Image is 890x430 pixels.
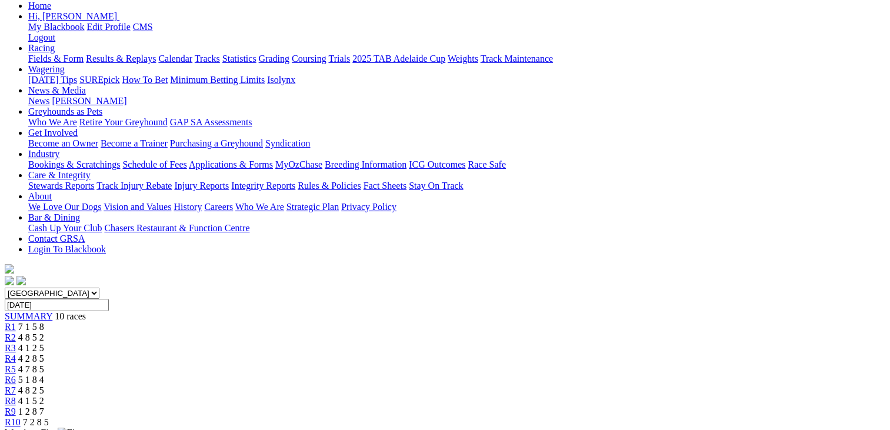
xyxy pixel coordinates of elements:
[16,276,26,285] img: twitter.svg
[341,202,396,212] a: Privacy Policy
[481,54,553,64] a: Track Maintenance
[5,264,14,274] img: logo-grsa-white.png
[28,149,59,159] a: Industry
[28,159,120,169] a: Bookings & Scratchings
[18,343,44,353] span: 4 1 2 5
[170,117,252,127] a: GAP SA Assessments
[5,276,14,285] img: facebook.svg
[18,322,44,332] span: 7 1 5 8
[28,234,85,244] a: Contact GRSA
[18,332,44,342] span: 4 8 5 2
[28,85,86,95] a: News & Media
[352,54,445,64] a: 2025 TAB Adelaide Cup
[28,117,885,128] div: Greyhounds as Pets
[409,181,463,191] a: Stay On Track
[170,75,265,85] a: Minimum Betting Limits
[133,22,153,32] a: CMS
[28,138,98,148] a: Become an Owner
[468,159,505,169] a: Race Safe
[79,75,119,85] a: SUREpick
[28,128,78,138] a: Get Involved
[5,354,16,364] a: R4
[5,311,52,321] a: SUMMARY
[5,343,16,353] span: R3
[18,364,44,374] span: 4 7 8 5
[28,191,52,201] a: About
[28,212,80,222] a: Bar & Dining
[101,138,168,148] a: Become a Trainer
[28,106,102,116] a: Greyhounds as Pets
[5,364,16,374] a: R5
[222,54,256,64] a: Statistics
[292,54,326,64] a: Coursing
[5,406,16,416] a: R9
[325,159,406,169] a: Breeding Information
[104,223,249,233] a: Chasers Restaurant & Function Centre
[265,138,310,148] a: Syndication
[28,75,77,85] a: [DATE] Tips
[275,159,322,169] a: MyOzChase
[104,202,171,212] a: Vision and Values
[286,202,339,212] a: Strategic Plan
[18,375,44,385] span: 5 1 8 4
[87,22,131,32] a: Edit Profile
[28,181,94,191] a: Stewards Reports
[448,54,478,64] a: Weights
[158,54,192,64] a: Calendar
[364,181,406,191] a: Fact Sheets
[86,54,156,64] a: Results & Replays
[5,385,16,395] a: R7
[122,75,168,85] a: How To Bet
[122,159,186,169] a: Schedule of Fees
[28,54,84,64] a: Fields & Form
[170,138,263,148] a: Purchasing a Greyhound
[5,396,16,406] a: R8
[28,244,106,254] a: Login To Blackbook
[174,202,202,212] a: History
[195,54,220,64] a: Tracks
[174,181,229,191] a: Injury Reports
[28,75,885,85] div: Wagering
[28,202,885,212] div: About
[79,117,168,127] a: Retire Your Greyhound
[28,54,885,64] div: Racing
[189,159,273,169] a: Applications & Forms
[267,75,295,85] a: Isolynx
[55,311,86,321] span: 10 races
[5,417,21,427] a: R10
[28,64,65,74] a: Wagering
[28,138,885,149] div: Get Involved
[18,385,44,395] span: 4 8 2 5
[28,1,51,11] a: Home
[5,375,16,385] a: R6
[23,417,49,427] span: 7 2 8 5
[28,22,85,32] a: My Blackbook
[96,181,172,191] a: Track Injury Rebate
[328,54,350,64] a: Trials
[28,223,885,234] div: Bar & Dining
[18,396,44,406] span: 4 1 5 2
[28,43,55,53] a: Racing
[28,32,55,42] a: Logout
[5,332,16,342] a: R2
[28,159,885,170] div: Industry
[409,159,465,169] a: ICG Outcomes
[28,96,885,106] div: News & Media
[5,322,16,332] a: R1
[18,406,44,416] span: 1 2 8 7
[298,181,361,191] a: Rules & Policies
[52,96,126,106] a: [PERSON_NAME]
[28,11,117,21] span: Hi, [PERSON_NAME]
[28,117,77,127] a: Who We Are
[28,170,91,180] a: Care & Integrity
[28,22,885,43] div: Hi, [PERSON_NAME]
[5,299,109,311] input: Select date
